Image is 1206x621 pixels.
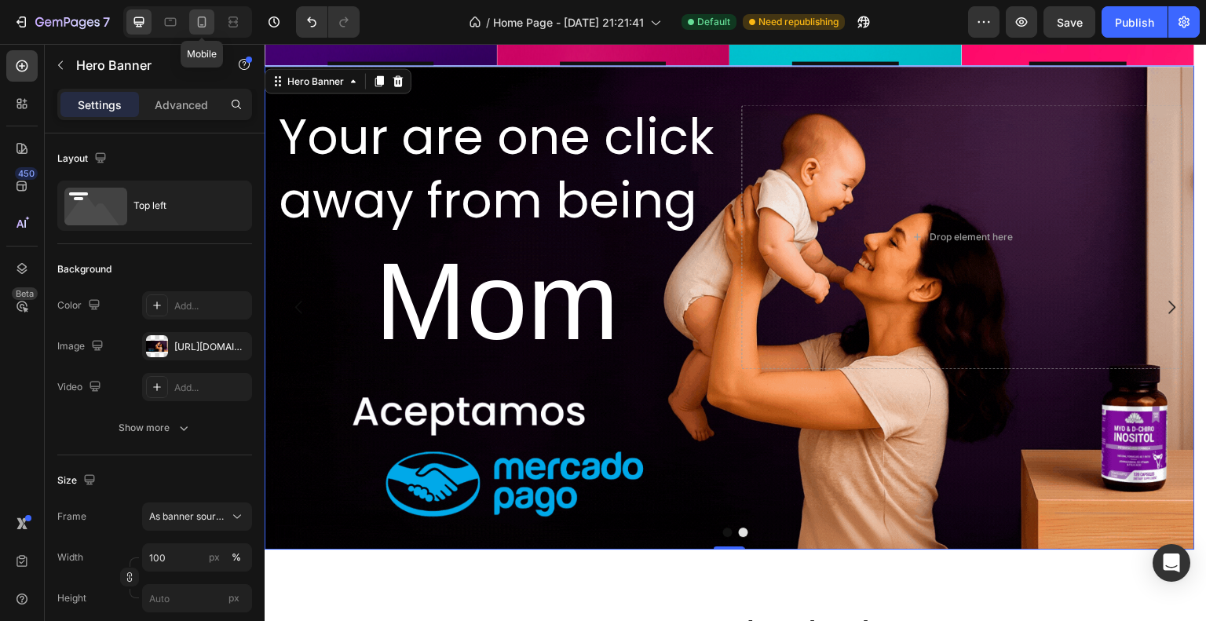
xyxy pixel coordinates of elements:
div: px [209,550,220,564]
div: Drop element here [666,187,749,199]
div: Image [57,336,107,357]
span: As banner source [149,510,226,524]
button: Save [1043,6,1095,38]
button: % [205,548,224,567]
div: Publish [1115,14,1154,31]
div: Undo/Redo [296,6,360,38]
div: Size [57,470,99,491]
p: Settings [78,97,122,113]
div: Open Intercom Messenger [1153,544,1190,582]
div: Hero Banner [20,30,82,44]
p: 7 [103,13,110,31]
button: Carousel Next Arrow [886,241,930,285]
div: Top left [133,188,229,224]
span: px [228,592,239,604]
button: 7 [6,6,117,38]
div: Color [57,295,104,316]
p: Advanced [155,97,208,113]
span: Default [697,15,730,29]
p: Hero Banner [76,56,210,75]
div: Beta [12,287,38,300]
span: / [486,14,490,31]
label: Width [57,550,83,564]
button: As banner source [142,502,252,531]
span: Need republishing [758,15,839,29]
button: Show more [57,414,252,442]
div: Add... [174,381,248,395]
span: Home Page - [DATE] 21:21:41 [493,14,644,31]
button: px [227,548,246,567]
div: Show more [119,420,192,436]
div: % [232,550,241,564]
button: Publish [1102,6,1168,38]
span: Save [1057,16,1083,29]
button: Dot [474,484,484,493]
label: Height [57,591,86,605]
div: Video [57,377,104,398]
div: [URL][DOMAIN_NAME] [174,340,248,354]
input: px% [142,543,252,572]
div: Background [57,262,111,276]
iframe: Design area [265,44,1206,621]
input: px [142,584,252,612]
div: Layout [57,148,110,170]
div: Add... [174,299,248,313]
button: Dot [459,484,468,493]
label: Frame [57,510,86,524]
div: 450 [15,167,38,180]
